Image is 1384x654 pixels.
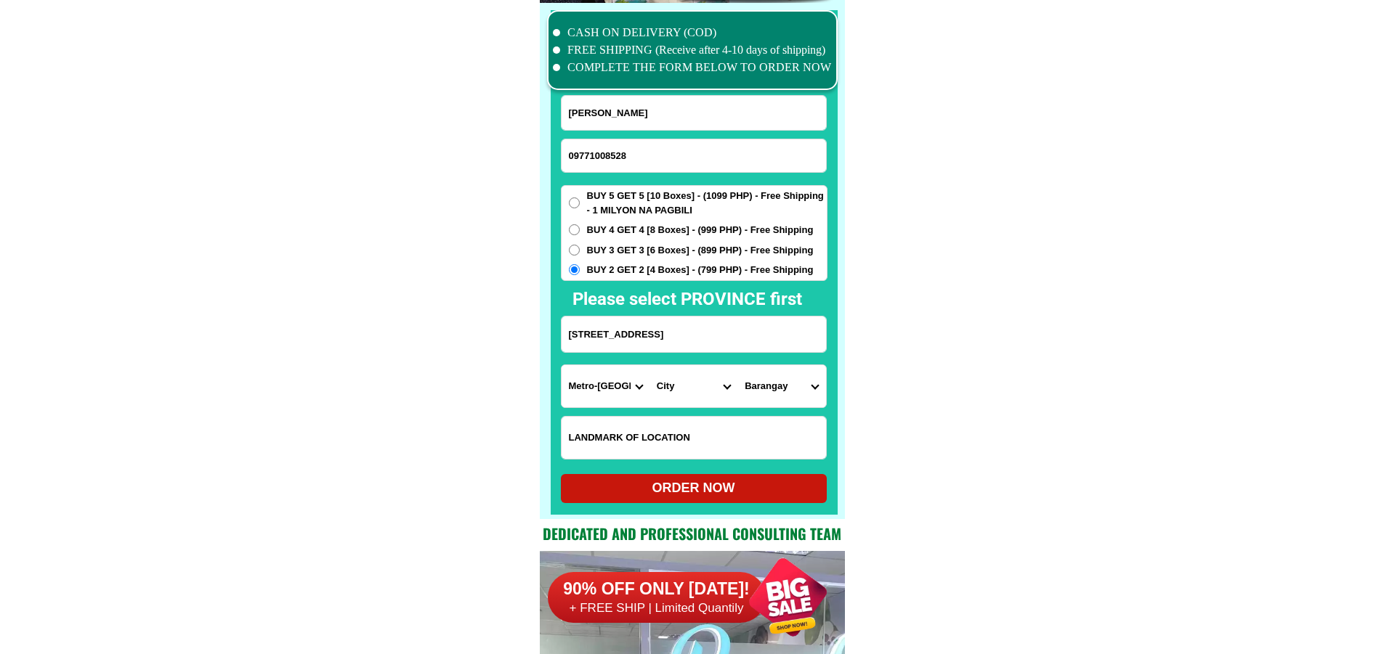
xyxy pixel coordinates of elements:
select: Select province [562,365,649,407]
input: Input phone_number [562,139,826,172]
span: BUY 3 GET 3 [6 Boxes] - (899 PHP) - Free Shipping [587,243,814,258]
div: ORDER NOW [561,478,827,498]
span: BUY 4 GET 4 [8 Boxes] - (999 PHP) - Free Shipping [587,223,814,237]
li: FREE SHIPPING (Receive after 4-10 days of shipping) [553,41,832,59]
h6: 90% OFF ONLY [DATE]! [548,579,766,600]
select: Select district [649,365,737,407]
h2: Please select PROVINCE first [572,286,959,312]
h2: Dedicated and professional consulting team [540,523,845,544]
span: BUY 2 GET 2 [4 Boxes] - (799 PHP) - Free Shipping [587,263,814,277]
input: BUY 5 GET 5 [10 Boxes] - (1099 PHP) - Free Shipping - 1 MILYON NA PAGBILI [569,197,580,208]
li: COMPLETE THE FORM BELOW TO ORDER NOW [553,59,832,76]
input: Input address [562,316,826,352]
li: CASH ON DELIVERY (COD) [553,24,832,41]
h6: + FREE SHIP | Limited Quantily [548,600,766,616]
select: Select commune [737,365,825,407]
input: BUY 3 GET 3 [6 Boxes] - (899 PHP) - Free Shipping [569,245,580,256]
input: Input full_name [562,96,826,130]
input: BUY 2 GET 2 [4 Boxes] - (799 PHP) - Free Shipping [569,264,580,275]
span: BUY 5 GET 5 [10 Boxes] - (1099 PHP) - Free Shipping - 1 MILYON NA PAGBILI [587,189,827,217]
input: Input LANDMARKOFLOCATION [562,417,826,459]
input: BUY 4 GET 4 [8 Boxes] - (999 PHP) - Free Shipping [569,224,580,235]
